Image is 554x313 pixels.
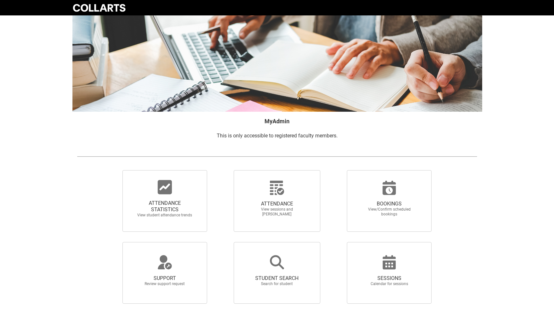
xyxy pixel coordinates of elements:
span: This is only accessible to registered faculty members. [217,133,338,139]
h2: MyAdmin [77,117,477,126]
span: ATTENDANCE STATISTICS [137,200,193,213]
span: BOOKINGS [361,201,417,207]
span: SESSIONS [361,275,417,282]
span: View/Confirm scheduled bookings [361,207,417,217]
span: STUDENT SEARCH [249,275,305,282]
span: Calendar for sessions [361,282,417,286]
span: View student attendance trends [137,213,193,218]
img: REDU_GREY_LINE [77,153,477,160]
span: Review support request [137,282,193,286]
span: Search for student [249,282,305,286]
span: ATTENDANCE [249,201,305,207]
span: SUPPORT [137,275,193,282]
span: View sessions and [PERSON_NAME] [249,207,305,217]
